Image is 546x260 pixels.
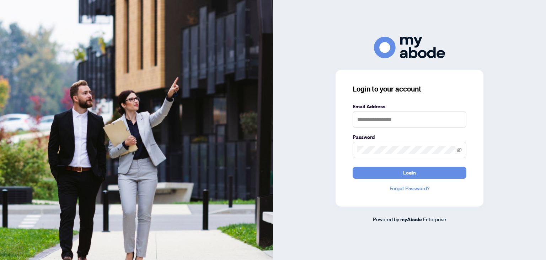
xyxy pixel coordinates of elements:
img: ma-logo [374,37,445,58]
button: Login [353,167,466,179]
span: Login [403,167,416,178]
span: Enterprise [423,216,446,222]
a: Forgot Password? [353,184,466,192]
label: Email Address [353,103,466,110]
label: Password [353,133,466,141]
span: Powered by [373,216,399,222]
span: eye-invisible [457,147,462,152]
a: myAbode [400,215,422,223]
h3: Login to your account [353,84,466,94]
